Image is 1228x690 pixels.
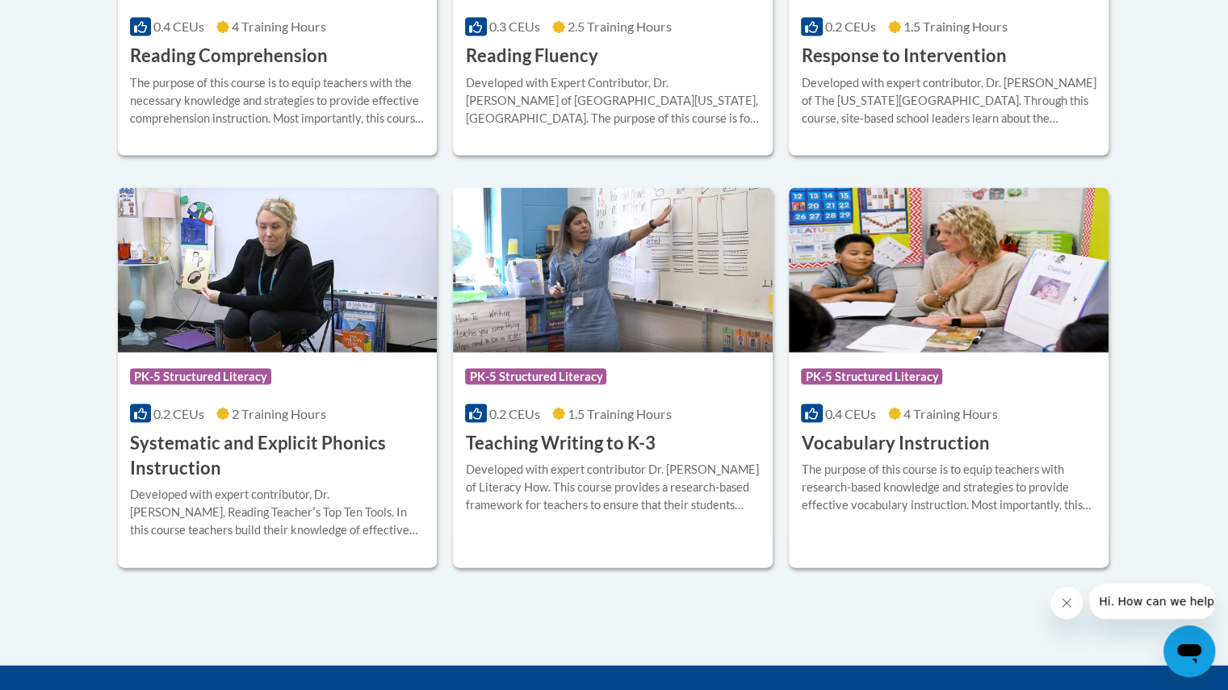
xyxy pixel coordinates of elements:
[789,187,1109,567] a: Course LogoPK-5 Structured Literacy0.4 CEUs4 Training Hours Vocabulary InstructionThe purpose of ...
[465,368,606,384] span: PK-5 Structured Literacy
[232,19,326,34] span: 4 Training Hours
[232,405,326,420] span: 2 Training Hours
[453,187,773,567] a: Course LogoPK-5 Structured Literacy0.2 CEUs1.5 Training Hours Teaching Writing to K-3Developed wi...
[153,19,204,34] span: 0.4 CEUs
[825,405,876,420] span: 0.4 CEUs
[825,19,876,34] span: 0.2 CEUs
[465,460,761,513] div: Developed with expert contributor Dr. [PERSON_NAME] of Literacy How. This course provides a resea...
[118,187,438,567] a: Course LogoPK-5 Structured Literacy0.2 CEUs2 Training Hours Systematic and Explicit Phonics Instr...
[489,405,540,420] span: 0.2 CEUs
[465,44,597,69] h3: Reading Fluency
[568,19,672,34] span: 2.5 Training Hours
[10,11,131,24] span: Hi. How can we help?
[453,187,773,352] img: Course Logo
[489,19,540,34] span: 0.3 CEUs
[903,405,998,420] span: 4 Training Hours
[130,44,328,69] h3: Reading Comprehension
[801,44,1006,69] h3: Response to Intervention
[1050,587,1083,619] iframe: Close message
[789,187,1109,352] img: Course Logo
[801,368,942,384] span: PK-5 Structured Literacy
[130,485,425,538] div: Developed with expert contributor, Dr. [PERSON_NAME], Reading Teacherʹs Top Ten Tools. In this co...
[903,19,1008,34] span: 1.5 Training Hours
[465,430,655,455] h3: Teaching Writing to K-3
[1089,583,1215,619] iframe: Message from company
[1163,625,1215,677] iframe: Button to launch messaging window
[153,405,204,420] span: 0.2 CEUs
[465,73,761,127] div: Developed with Expert Contributor, Dr. [PERSON_NAME] of [GEOGRAPHIC_DATA][US_STATE], [GEOGRAPHIC_...
[130,368,271,384] span: PK-5 Structured Literacy
[801,460,1096,513] div: The purpose of this course is to equip teachers with research-based knowledge and strategies to p...
[801,73,1096,127] div: Developed with expert contributor, Dr. [PERSON_NAME] of The [US_STATE][GEOGRAPHIC_DATA]. Through ...
[118,187,438,352] img: Course Logo
[801,430,989,455] h3: Vocabulary Instruction
[568,405,672,420] span: 1.5 Training Hours
[130,73,425,127] div: The purpose of this course is to equip teachers with the necessary knowledge and strategies to pr...
[130,430,425,480] h3: Systematic and Explicit Phonics Instruction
